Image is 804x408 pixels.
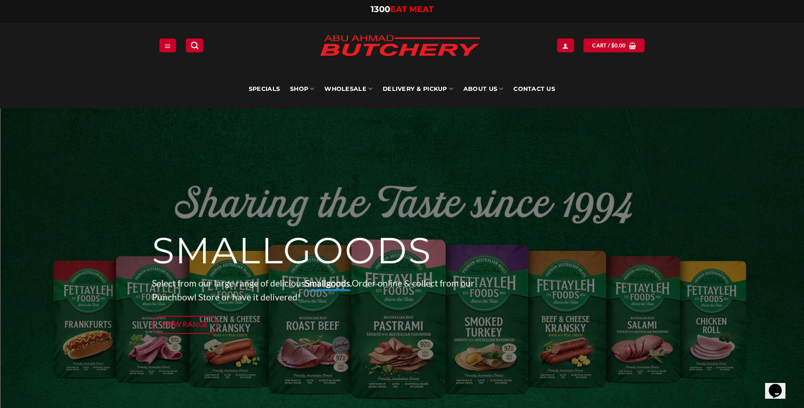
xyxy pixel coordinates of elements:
[371,4,434,14] a: 1300EAT MEAT
[583,38,645,52] a: View cart
[463,70,503,108] a: About Us
[557,38,574,52] a: Login
[249,70,280,108] a: Specials
[186,38,203,52] a: Search
[152,316,218,334] a: View Range
[611,42,626,48] bdi: 0.00
[159,38,176,52] a: Menu
[611,41,614,50] span: $
[152,229,432,273] span: SMALLGOODS
[592,41,626,50] span: Cart /
[305,278,352,288] strong: Smallgoods.
[290,70,314,108] a: SHOP
[371,4,390,14] span: 1300
[383,70,453,108] a: Delivery & Pickup
[390,4,434,14] span: EAT MEAT
[312,29,488,64] img: Abu Ahmad Butchery
[152,278,475,303] span: Select from our large range of delicious Order online & collect from our Punchbowl Store or have ...
[765,371,795,399] iframe: chat widget
[324,70,373,108] a: Wholesale
[161,319,209,330] span: View Range
[513,70,555,108] a: Contact Us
